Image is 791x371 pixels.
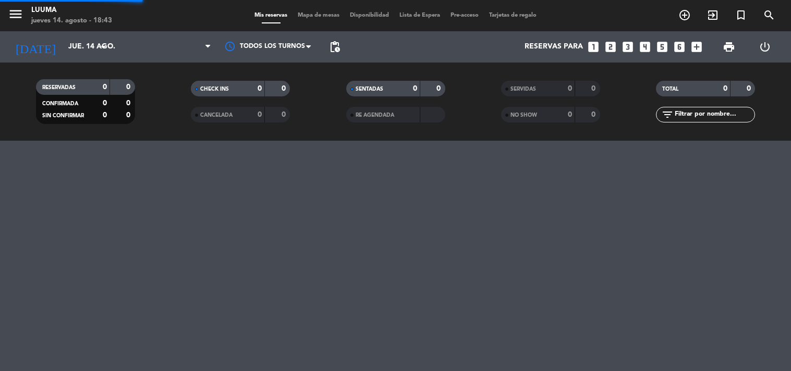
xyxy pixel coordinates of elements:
[8,35,63,58] i: [DATE]
[42,101,78,106] span: CONFIRMADA
[200,86,229,92] span: CHECK INS
[591,85,598,92] strong: 0
[568,85,572,92] strong: 0
[126,100,132,107] strong: 0
[707,9,719,21] i: exit_to_app
[103,112,107,119] strong: 0
[673,40,686,54] i: looks_6
[97,41,109,53] i: arrow_drop_down
[258,85,262,92] strong: 0
[31,5,112,16] div: Luuma
[510,86,536,92] span: SERVIDAS
[328,41,341,53] span: pending_actions
[747,31,783,63] div: LOG OUT
[31,16,112,26] div: jueves 14. agosto - 18:43
[735,9,747,21] i: turned_in_not
[282,85,288,92] strong: 0
[604,40,617,54] i: looks_two
[621,40,635,54] i: looks_3
[42,113,84,118] span: SIN CONFIRMAR
[413,85,417,92] strong: 0
[394,13,445,18] span: Lista de Espera
[747,85,753,92] strong: 0
[200,113,233,118] span: CANCELADA
[8,6,23,26] button: menu
[484,13,542,18] span: Tarjetas de regalo
[445,13,484,18] span: Pre-acceso
[662,86,678,92] span: TOTAL
[103,83,107,91] strong: 0
[510,113,537,118] span: NO SHOW
[42,85,76,90] span: RESERVADAS
[436,85,443,92] strong: 0
[126,112,132,119] strong: 0
[525,43,583,51] span: Reservas para
[661,108,674,121] i: filter_list
[568,111,572,118] strong: 0
[587,40,600,54] i: looks_one
[638,40,652,54] i: looks_4
[249,13,293,18] span: Mis reservas
[103,100,107,107] strong: 0
[126,83,132,91] strong: 0
[690,40,703,54] i: add_box
[258,111,262,118] strong: 0
[674,109,755,120] input: Filtrar por nombre...
[759,41,771,53] i: power_settings_new
[282,111,288,118] strong: 0
[655,40,669,54] i: looks_5
[293,13,345,18] span: Mapa de mesas
[591,111,598,118] strong: 0
[678,9,691,21] i: add_circle_outline
[356,113,394,118] span: RE AGENDADA
[8,6,23,22] i: menu
[723,85,727,92] strong: 0
[356,86,383,92] span: SENTADAS
[345,13,394,18] span: Disponibilidad
[723,41,735,53] span: print
[763,9,775,21] i: search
